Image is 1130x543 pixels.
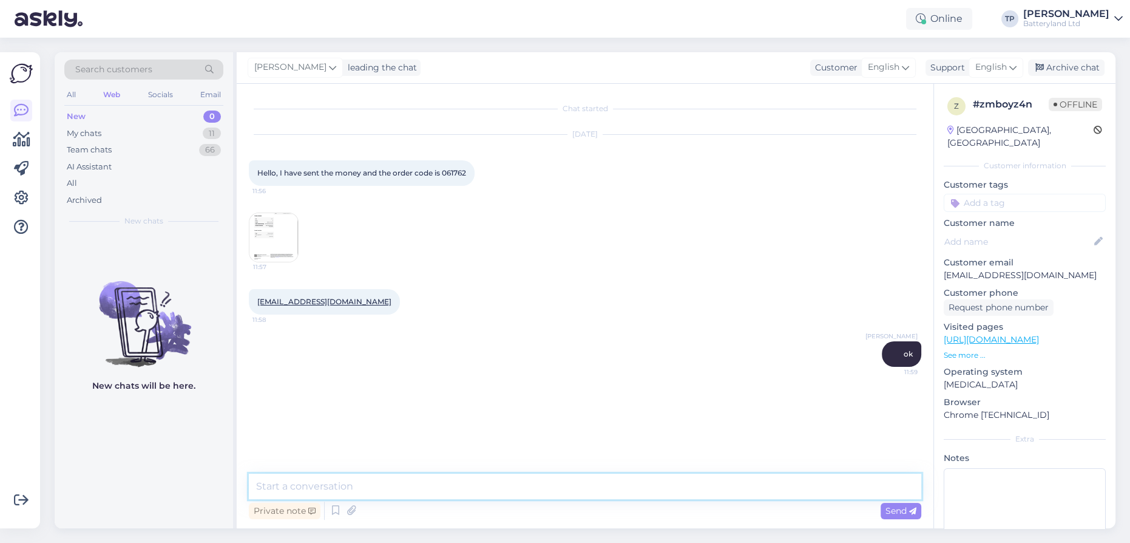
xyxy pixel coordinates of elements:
[67,144,112,156] div: Team chats
[101,87,123,103] div: Web
[249,103,921,114] div: Chat started
[944,179,1106,191] p: Customer tags
[199,144,221,156] div: 66
[1001,10,1018,27] div: TP
[67,194,102,207] div: Archived
[253,262,299,271] span: 11:57
[124,216,163,227] span: New chats
[249,213,298,262] img: Attachment
[203,128,221,140] div: 11
[944,452,1106,465] p: Notes
[67,177,77,190] div: All
[1049,98,1102,111] span: Offline
[872,367,918,377] span: 11:59
[257,297,391,306] a: [EMAIL_ADDRESS][DOMAIN_NAME]
[252,315,298,324] span: 11:58
[252,186,298,196] span: 11:56
[904,349,913,358] span: ok
[92,380,195,392] p: New chats will be here.
[975,61,1007,74] span: English
[865,332,918,341] span: [PERSON_NAME]
[67,128,101,140] div: My chats
[944,378,1106,391] p: [MEDICAL_DATA]
[944,334,1039,345] a: [URL][DOMAIN_NAME]
[944,434,1106,445] div: Extra
[55,259,233,369] img: No chats
[67,161,112,173] div: AI Assistant
[947,124,1094,149] div: [GEOGRAPHIC_DATA], [GEOGRAPHIC_DATA]
[64,87,78,103] div: All
[954,101,959,111] span: z
[868,61,899,74] span: English
[254,61,326,74] span: [PERSON_NAME]
[944,235,1092,248] input: Add name
[203,111,221,123] div: 0
[944,409,1106,422] p: Chrome [TECHNICAL_ID]
[944,396,1106,409] p: Browser
[944,321,1106,333] p: Visited pages
[906,8,972,30] div: Online
[10,62,33,85] img: Askly Logo
[249,503,320,519] div: Private note
[944,299,1054,316] div: Request phone number
[1023,19,1109,29] div: Batteryland Ltd
[944,217,1106,230] p: Customer name
[944,256,1106,269] p: Customer email
[1028,60,1105,76] div: Archive chat
[146,87,175,103] div: Socials
[1023,9,1123,29] a: [PERSON_NAME]Batteryland Ltd
[944,366,1106,378] p: Operating system
[944,160,1106,171] div: Customer information
[885,505,916,516] span: Send
[1023,9,1109,19] div: [PERSON_NAME]
[944,194,1106,212] input: Add a tag
[944,287,1106,299] p: Customer phone
[343,61,417,74] div: leading the chat
[810,61,858,74] div: Customer
[944,350,1106,361] p: See more ...
[67,111,86,123] div: New
[198,87,223,103] div: Email
[944,269,1106,282] p: [EMAIL_ADDRESS][DOMAIN_NAME]
[925,61,965,74] div: Support
[973,97,1049,112] div: # zmboyz4n
[257,168,466,177] span: Hello, I have sent the money and the order code is 061762
[75,63,152,76] span: Search customers
[249,129,921,140] div: [DATE]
